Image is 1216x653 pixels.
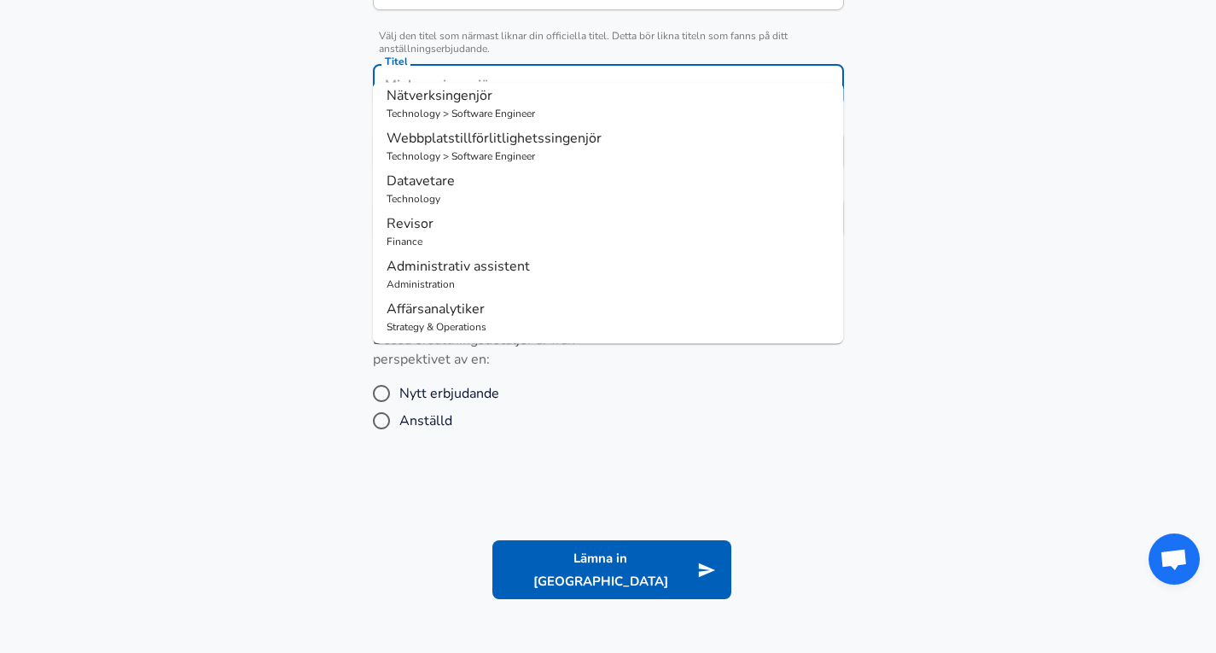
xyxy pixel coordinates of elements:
[387,300,485,319] span: Affärsanalytiker
[387,192,830,207] p: Technology
[385,56,407,67] label: Titel
[399,411,452,431] span: Anställd
[387,343,509,362] span: Säkerhetsanalytiker
[387,235,830,250] p: Finance
[387,130,602,149] span: Webbplatstillförlitlighetssingenjör
[387,87,492,106] span: Nätverksingenjör
[387,172,455,191] span: Datavetare
[387,149,830,165] p: Technology > Software Engineer
[399,383,499,404] span: Nytt erbjudande
[373,30,844,55] span: Välj den titel som närmast liknar din officiella titel. Detta bör likna titeln som fanns på ditt ...
[1149,533,1200,585] div: Öppna chatt
[387,320,830,335] p: Strategy & Operations
[387,277,830,293] p: Administration
[387,258,530,277] span: Administrativ assistent
[373,330,602,370] label: Dessa ersättningsdetaljer är från perspektivet av en:
[381,72,836,98] input: Mjukvaruingenjör
[387,215,433,234] span: Revisor
[492,540,731,599] button: Lämna in [GEOGRAPHIC_DATA]
[387,107,830,122] p: Technology > Software Engineer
